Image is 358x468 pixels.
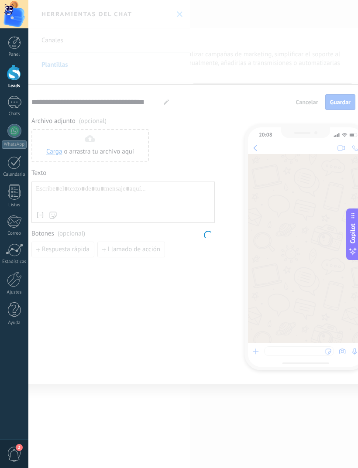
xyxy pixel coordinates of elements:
[2,172,27,178] div: Calendario
[2,231,27,236] div: Correo
[16,444,23,451] span: 2
[348,223,357,243] span: Copilot
[2,259,27,265] div: Estadísticas
[2,83,27,89] div: Leads
[2,52,27,58] div: Panel
[2,320,27,326] div: Ayuda
[2,290,27,295] div: Ajustes
[2,202,27,208] div: Listas
[2,140,27,149] div: WhatsApp
[2,111,27,117] div: Chats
